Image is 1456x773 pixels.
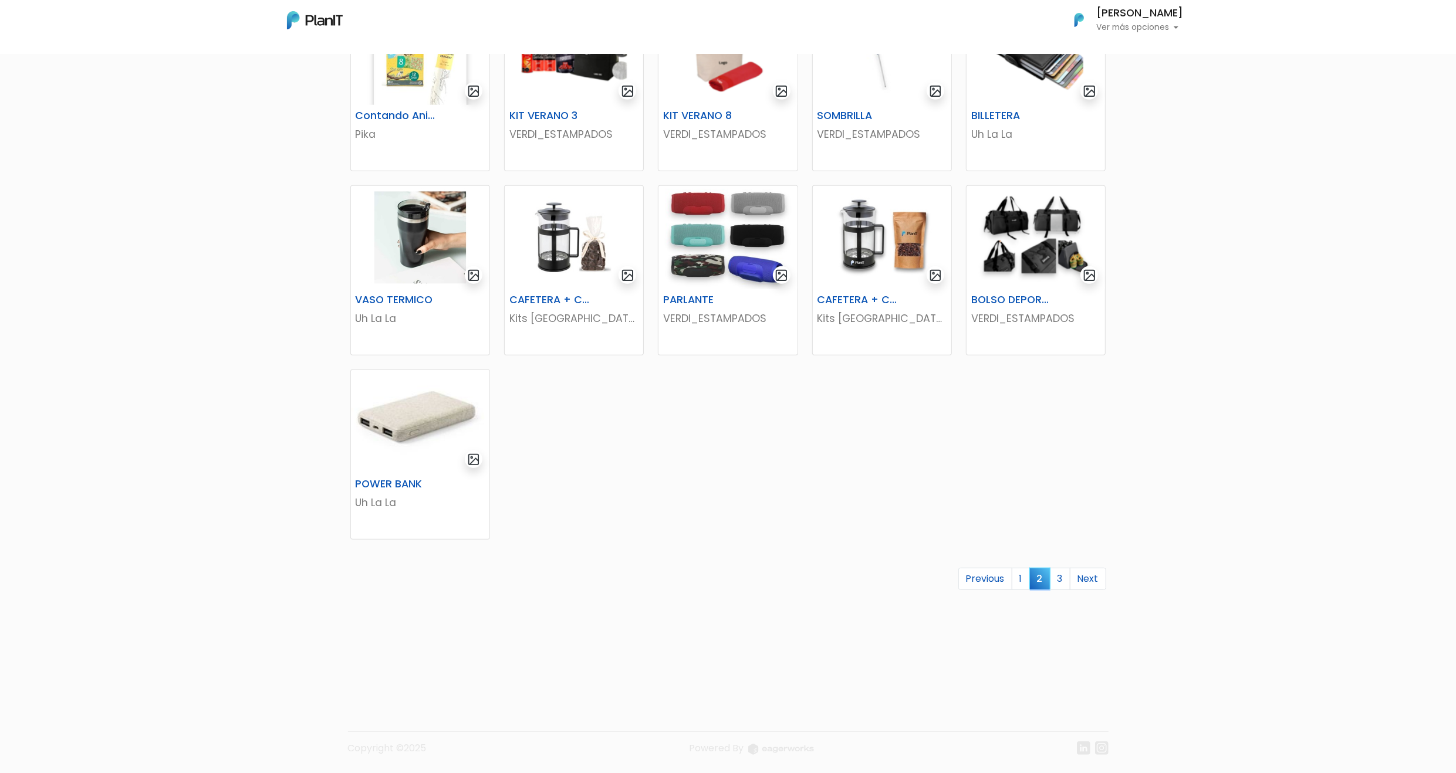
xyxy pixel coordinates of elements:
[1012,568,1030,590] a: 1
[775,84,788,98] img: gallery-light
[467,453,481,466] img: gallery-light
[348,741,427,764] p: Copyright ©2025
[1097,8,1184,19] h6: [PERSON_NAME]
[810,294,906,306] h6: CAFETERA + CAFÉ
[1050,568,1070,590] a: 3
[775,269,788,282] img: gallery-light
[1029,568,1050,589] span: 2
[349,294,444,306] h6: VASO TERMICO
[748,744,814,755] img: logo_eagerworks-044938b0bf012b96b195e05891a56339191180c2d98ce7df62ca656130a436fa.svg
[658,186,797,289] img: thumb_2000___2000-Photoroom_-_2024-09-26T150532.072.jpg
[663,127,792,142] p: VERDI_ESTAMPADOS
[502,110,598,122] h6: KIT VERANO 3
[1070,568,1106,590] a: Next
[350,369,490,540] a: gallery-light POWER BANK Uh La La
[658,185,798,355] a: gallery-light PARLANTE VERDI_ESTAMPADOS
[967,186,1105,289] img: thumb_Captura_de_pantalla_2025-05-29_132914.png
[505,186,643,289] img: thumb_C14F583B-8ACB-4322-A191-B199E8EE9A61.jpeg
[1083,269,1096,282] img: gallery-light
[504,185,644,355] a: gallery-light CAFETERA + CHOCOLATE Kits [GEOGRAPHIC_DATA]
[966,185,1106,355] a: gallery-light BOLSO DEPORTIVO VERDI_ESTAMPADOS
[509,311,639,326] p: Kits [GEOGRAPHIC_DATA]
[810,110,906,122] h6: SOMBRILLA
[502,294,598,306] h6: CAFETERA + CHOCOLATE
[958,568,1012,590] a: Previous
[351,186,489,289] img: thumb_WhatsApp_Image_2023-04-20_at_11.36.09.jpg
[817,311,947,326] p: Kits [GEOGRAPHIC_DATA]
[504,1,644,171] a: gallery-light KIT VERANO 3 VERDI_ESTAMPADOS
[1066,7,1092,33] img: PlanIt Logo
[971,311,1100,326] p: VERDI_ESTAMPADOS
[929,269,942,282] img: gallery-light
[621,84,634,98] img: gallery-light
[812,1,952,171] a: gallery-light SOMBRILLA VERDI_ESTAMPADOS
[287,11,343,29] img: PlanIt Logo
[689,741,814,764] a: Powered By
[964,294,1060,306] h6: BOLSO DEPORTIVO
[689,741,744,755] span: translation missing: es.layouts.footer.powered_by
[817,127,947,142] p: VERDI_ESTAMPADOS
[350,1,490,171] a: gallery-light Contando Animales Puzle + Lamina Gigante Pika
[467,84,481,98] img: gallery-light
[356,495,485,510] p: Uh La La
[621,269,634,282] img: gallery-light
[812,185,952,355] a: gallery-light CAFETERA + CAFÉ Kits [GEOGRAPHIC_DATA]
[813,186,951,289] img: thumb_DA94E2CF-B819-43A9-ABEE-A867DEA1475D.jpeg
[1083,84,1096,98] img: gallery-light
[966,1,1106,171] a: gallery-light BILLETERA Uh La La
[351,370,489,473] img: thumb_WhatsApp_Image_2025-06-21_at_11.38.19.jpeg
[656,110,752,122] h6: KIT VERANO 8
[349,478,444,490] h6: POWER BANK
[356,311,485,326] p: Uh La La
[663,311,792,326] p: VERDI_ESTAMPADOS
[356,127,485,142] p: Pika
[964,110,1060,122] h6: BILLETERA
[350,185,490,355] a: gallery-light VASO TERMICO Uh La La
[349,110,444,122] h6: Contando Animales Puzle + Lamina Gigante
[1095,741,1109,755] img: instagram-7ba2a2629254302ec2a9470e65da5de918c9f3c9a63008f8abed3140a32961bf.svg
[658,1,798,171] a: gallery-light KIT VERANO 8 VERDI_ESTAMPADOS
[1059,5,1184,35] button: PlanIt Logo [PERSON_NAME] Ver más opciones
[929,84,942,98] img: gallery-light
[656,294,752,306] h6: PARLANTE
[1097,23,1184,32] p: Ver más opciones
[971,127,1100,142] p: Uh La La
[509,127,639,142] p: VERDI_ESTAMPADOS
[1077,741,1090,755] img: linkedin-cc7d2dbb1a16aff8e18f147ffe980d30ddd5d9e01409788280e63c91fc390ff4.svg
[467,269,481,282] img: gallery-light
[60,11,169,34] div: ¿Necesitás ayuda?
